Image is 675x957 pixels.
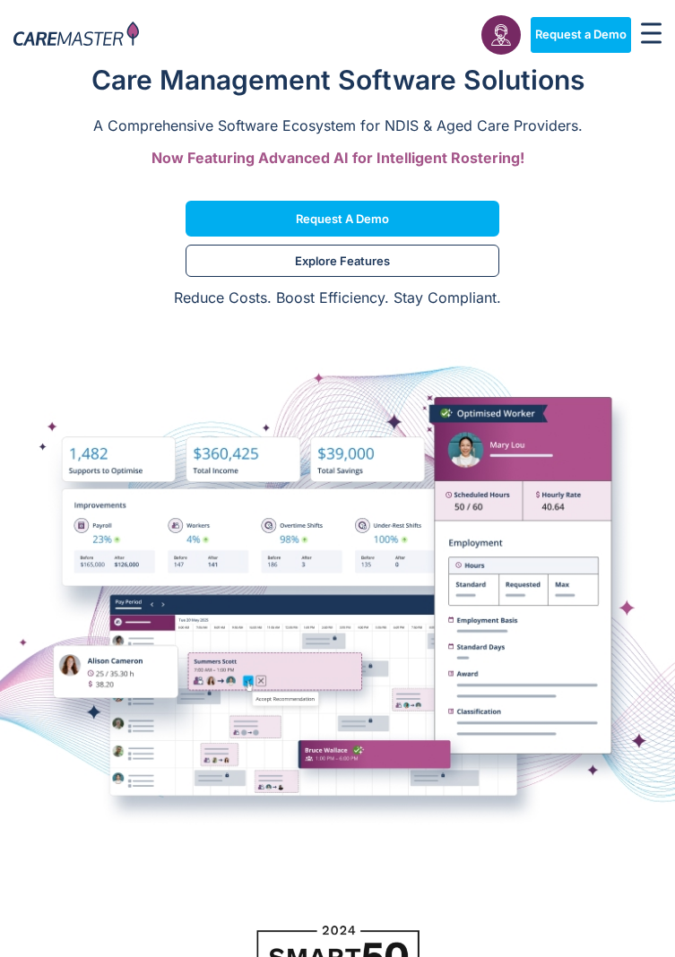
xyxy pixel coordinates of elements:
[13,22,139,49] img: CareMaster Logo
[186,245,500,277] a: Explore Features
[535,28,627,42] span: Request a Demo
[18,60,657,99] h1: Care Management Software Solutions
[151,149,524,167] span: Now Featuring Advanced AI for Intelligent Rostering!
[641,22,662,47] div: Menu Toggle
[18,116,657,135] p: A Comprehensive Software Ecosystem for NDIS & Aged Care Providers.
[531,17,631,53] a: Request a Demo
[295,256,390,265] span: Explore Features
[186,201,500,237] a: Request a Demo
[296,214,389,223] span: Request a Demo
